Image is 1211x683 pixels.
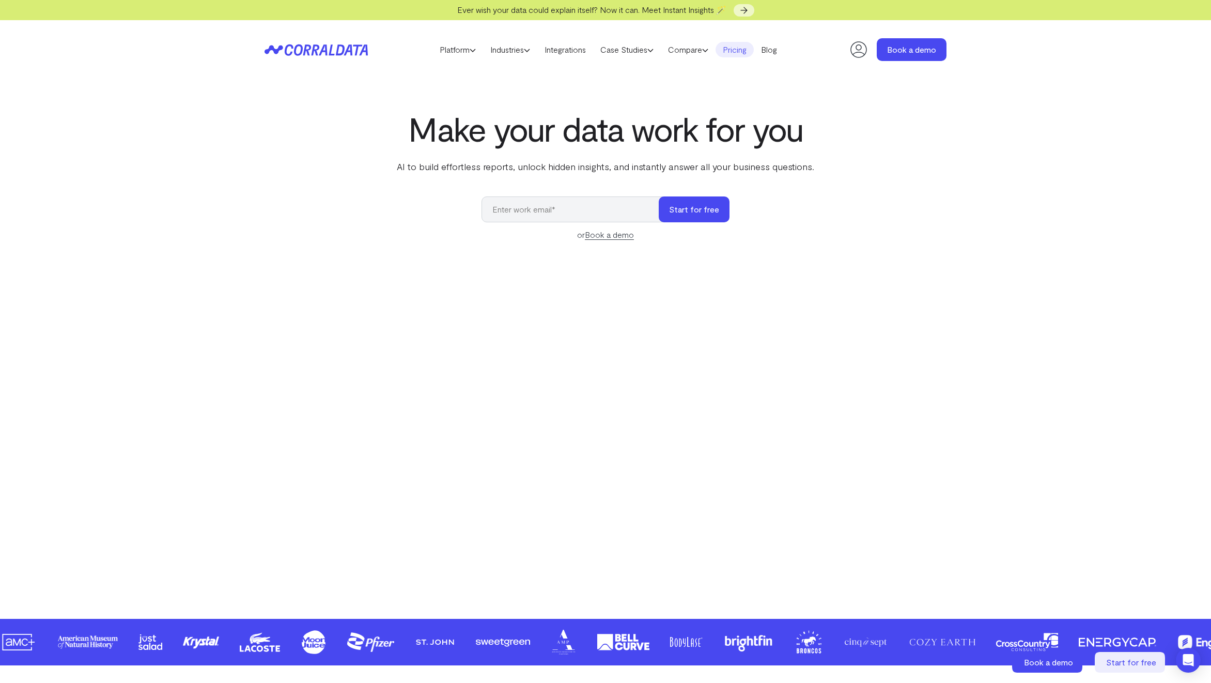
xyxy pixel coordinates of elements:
span: Ever wish your data could explain itself? Now it can. Meet Instant Insights 🪄 [457,5,726,14]
h1: Make your data work for you [395,110,816,147]
a: Integrations [537,42,593,57]
a: Start for free [1095,652,1167,673]
div: Open Intercom Messenger [1176,648,1201,673]
button: Start for free [659,196,729,222]
a: Compare [661,42,716,57]
a: Book a demo [1012,652,1084,673]
span: Book a demo [1024,657,1073,667]
a: Blog [754,42,784,57]
a: Book a demo [585,230,634,240]
a: Book a demo [877,38,946,61]
input: Enter work email* [482,196,669,222]
a: Industries [483,42,537,57]
a: Platform [432,42,483,57]
div: or [482,229,729,241]
span: Start for free [1106,657,1156,667]
a: Case Studies [593,42,661,57]
a: Pricing [716,42,754,57]
p: AI to build effortless reports, unlock hidden insights, and instantly answer all your business qu... [395,160,816,173]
